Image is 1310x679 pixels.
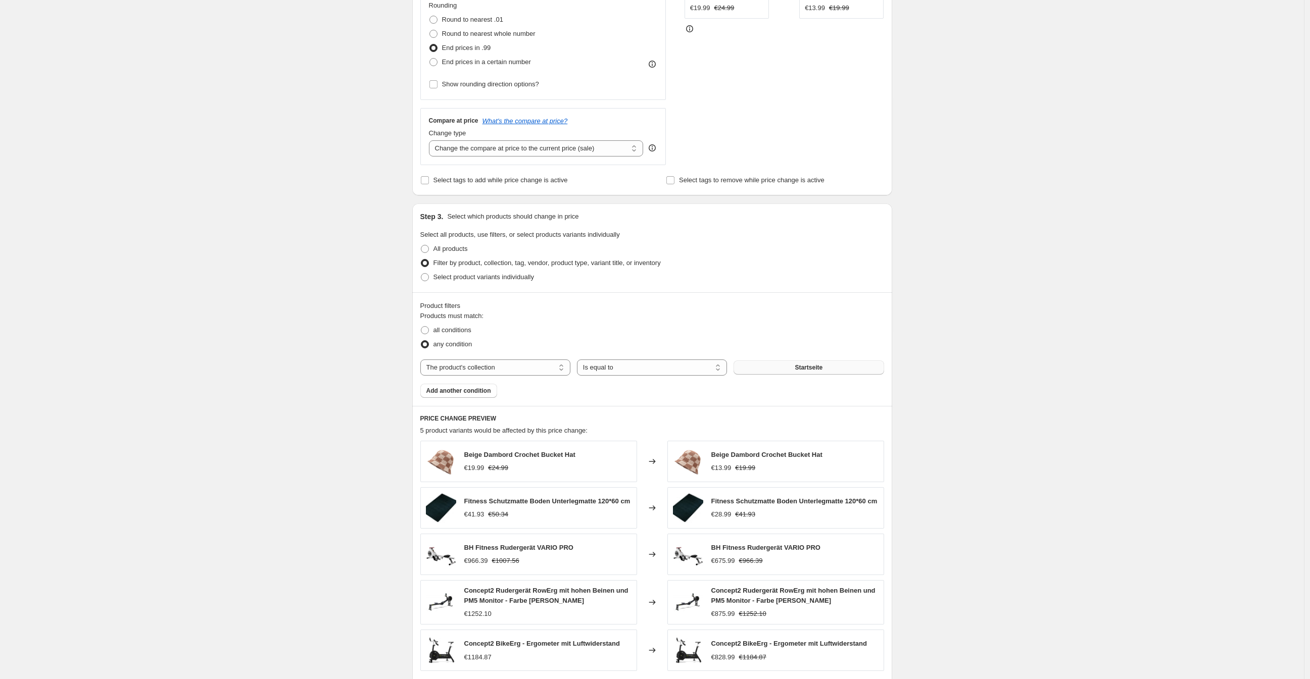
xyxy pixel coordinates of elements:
[492,556,519,566] strike: €1007.56
[739,556,763,566] strike: €966.39
[429,129,466,137] span: Change type
[464,609,492,619] div: €1252.10
[711,587,876,604] span: Concept2 Rudergerät RowErg mit hohen Beinen und PM5 Monitor - Farbe [PERSON_NAME]
[805,3,825,13] div: €13.99
[433,273,534,281] span: Select product variants individually
[420,212,444,222] h2: Step 3.
[420,312,484,320] span: Products must match:
[433,245,468,252] span: All products
[464,652,492,662] div: €1184.87
[464,463,484,473] div: €19.99
[426,635,456,665] img: bikeerg-profile-287806_80x.jpg
[711,451,822,458] span: Beige Dambord Crochet Bucket Hat
[464,509,484,519] div: €41.93
[429,2,457,9] span: Rounding
[488,509,508,519] strike: €50.34
[464,640,620,647] span: Concept2 BikeErg - Ergometer mit Luftwiderstand
[711,509,732,519] div: €28.99
[426,387,491,395] span: Add another condition
[447,212,578,222] p: Select which products should change in price
[426,493,456,523] img: unbekannt-311301_80x.jpg
[488,463,508,473] strike: €24.99
[464,587,628,604] span: Concept2 Rudergerät RowErg mit hohen Beinen und PM5 Monitor - Farbe [PERSON_NAME]
[429,117,478,125] h3: Compare at price
[464,556,488,566] div: €966.39
[426,446,456,477] img: beige-dambord-crochet-bucket-hat-50472909439307_80x.png
[464,544,573,551] span: BH Fitness Rudergerät VARIO PRO
[673,635,703,665] img: bikeerg-profile-287806_80x.jpg
[426,539,456,569] img: imlh6tqq-268891_80x.jpg
[464,497,630,505] span: Fitness Schutzmatte Boden Unterlegmatte 120*60 cm
[711,544,820,551] span: BH Fitness Rudergerät VARIO PRO
[690,3,710,13] div: €19.99
[442,80,539,88] span: Show rounding direction options?
[739,609,766,619] strike: €1252.10
[711,497,878,505] span: Fitness Schutzmatte Boden Unterlegmatte 120*60 cm
[420,301,884,311] div: Product filters
[711,640,867,647] span: Concept2 BikeErg - Ergometer mit Luftwiderstand
[795,363,822,372] span: Startseite
[739,652,766,662] strike: €1184.87
[711,463,732,473] div: €13.99
[714,3,735,13] strike: €24.99
[433,176,568,184] span: Select tags to add while price change is active
[442,44,491,51] span: End prices in .99
[433,340,472,348] span: any condition
[711,609,735,619] div: €875.99
[735,509,755,519] strike: €41.93
[442,16,503,23] span: Round to nearest .01
[647,143,657,153] div: help
[464,451,575,458] span: Beige Dambord Crochet Bucket Hat
[711,556,735,566] div: €675.99
[711,652,735,662] div: €828.99
[442,30,536,37] span: Round to nearest whole number
[482,117,568,125] button: What's the compare at price?
[673,587,703,617] img: model-d-indoor-rower-with-pm5-287770_80x.jpg
[734,360,884,375] button: Startseite
[420,231,620,238] span: Select all products, use filters, or select products variants individually
[420,427,588,434] span: 5 product variants would be affected by this price change:
[673,539,703,569] img: imlh6tqq-268891_80x.jpg
[673,493,703,523] img: unbekannt-311301_80x.jpg
[679,176,824,184] span: Select tags to remove while price change is active
[433,259,661,267] span: Filter by product, collection, tag, vendor, product type, variant title, or inventory
[433,326,471,334] span: all conditions
[735,463,755,473] strike: €19.99
[442,58,531,66] span: End prices in a certain number
[420,384,497,398] button: Add another condition
[426,587,456,617] img: model-d-indoor-rower-with-pm5-287770_80x.jpg
[829,3,849,13] strike: €19.99
[420,414,884,423] h6: PRICE CHANGE PREVIEW
[673,446,703,477] img: beige-dambord-crochet-bucket-hat-50472909439307_80x.png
